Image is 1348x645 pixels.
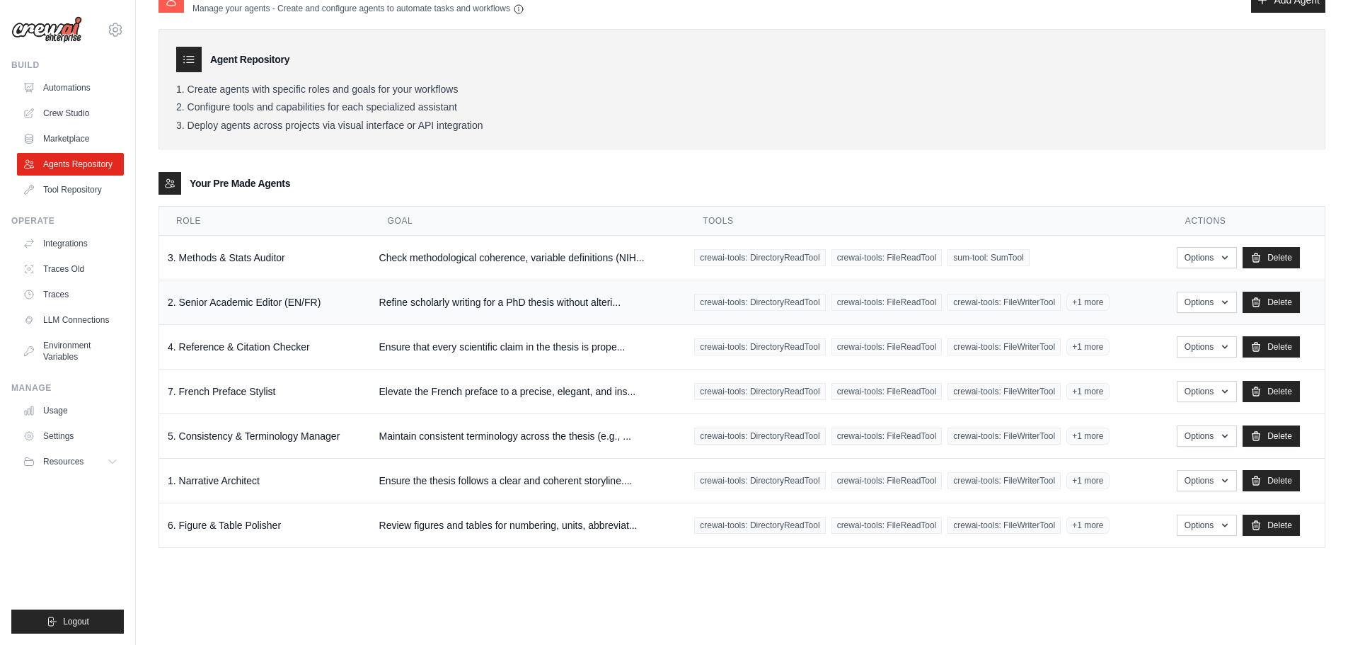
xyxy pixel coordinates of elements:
span: crewai-tools: FileReadTool [831,428,943,445]
td: 7. French Preface Stylist [159,370,371,414]
h3: Your Pre Made Agents [190,176,290,190]
a: Delete [1243,470,1300,491]
a: Crew Studio [17,102,124,125]
span: +1 more [1066,383,1109,400]
button: Resources [17,450,124,473]
span: crewai-tools: FileWriterTool [947,294,1061,311]
span: crewai-tools: DirectoryReadTool [694,294,825,311]
span: +1 more [1066,338,1109,355]
a: Delete [1243,426,1300,447]
td: Refine scholarly writing for a PhD thesis without alteri... [371,280,686,325]
span: crewai-tools: DirectoryReadTool [694,249,825,266]
span: crewai-tools: FileReadTool [831,517,943,534]
p: Manage your agents - Create and configure agents to automate tasks and workflows [192,3,524,15]
span: crewai-tools: FileReadTool [831,338,943,355]
span: crewai-tools: DirectoryReadTool [694,517,825,534]
span: crewai-tools: FileWriterTool [947,472,1061,489]
span: crewai-tools: DirectoryReadTool [694,428,825,445]
span: +1 more [1066,294,1109,311]
th: Goal [371,207,686,236]
a: Delete [1243,381,1300,402]
div: Build [11,59,124,71]
td: 6. Figure & Table Polisher [159,503,371,548]
th: Role [159,207,371,236]
td: Review figures and tables for numbering, units, abbreviat... [371,503,686,548]
td: 2. Senior Academic Editor (EN/FR) [159,280,371,325]
span: crewai-tools: FileWriterTool [947,428,1061,445]
td: Elevate the French preface to a precise, elegant, and ins... [371,370,686,414]
button: Logout [11,610,124,634]
button: Options [1177,515,1237,536]
a: Settings [17,425,124,447]
a: Agents Repository [17,153,124,176]
a: Automations [17,76,124,99]
span: +1 more [1066,472,1109,489]
span: crewai-tools: FileReadTool [831,383,943,400]
td: 5. Consistency & Terminology Manager [159,414,371,459]
div: Manage [11,382,124,394]
button: Options [1177,426,1237,447]
a: Delete [1243,336,1300,358]
div: Operate [11,215,124,227]
span: sum-tool: SumTool [947,249,1029,266]
a: Marketplace [17,127,124,150]
span: crewai-tools: DirectoryReadTool [694,338,825,355]
a: Delete [1243,515,1300,536]
td: 4. Reference & Citation Checker [159,325,371,370]
span: +1 more [1066,428,1109,445]
h3: Agent Repository [210,52,289,67]
span: crewai-tools: FileReadTool [831,249,943,266]
a: Environment Variables [17,334,124,368]
a: Delete [1243,292,1300,313]
span: crewai-tools: FileWriterTool [947,383,1061,400]
li: Configure tools and capabilities for each specialized assistant [176,101,1308,114]
td: Ensure the thesis follows a clear and coherent storyline.... [371,459,686,503]
span: crewai-tools: FileReadTool [831,294,943,311]
button: Options [1177,292,1237,313]
a: Tool Repository [17,178,124,201]
th: Tools [686,207,1168,236]
span: crewai-tools: DirectoryReadTool [694,472,825,489]
a: Integrations [17,232,124,255]
td: Check methodological coherence, variable definitions (NIH... [371,236,686,280]
td: 3. Methods & Stats Auditor [159,236,371,280]
li: Create agents with specific roles and goals for your workflows [176,84,1308,96]
span: crewai-tools: FileWriterTool [947,338,1061,355]
a: Traces [17,283,124,306]
span: crewai-tools: FileReadTool [831,472,943,489]
th: Actions [1168,207,1325,236]
button: Options [1177,470,1237,491]
span: Resources [43,456,83,467]
button: Options [1177,381,1237,402]
a: Usage [17,399,124,422]
span: crewai-tools: DirectoryReadTool [694,383,825,400]
button: Options [1177,247,1237,268]
td: Maintain consistent terminology across the thesis (e.g., ... [371,414,686,459]
a: LLM Connections [17,309,124,331]
span: +1 more [1066,517,1109,534]
button: Options [1177,336,1237,358]
span: Logout [63,616,89,627]
a: Delete [1243,247,1300,268]
img: Logo [11,16,82,43]
span: crewai-tools: FileWriterTool [947,517,1061,534]
td: Ensure that every scientific claim in the thesis is prope... [371,325,686,370]
li: Deploy agents across projects via visual interface or API integration [176,120,1308,132]
td: 1. Narrative Architect [159,459,371,503]
a: Traces Old [17,258,124,280]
